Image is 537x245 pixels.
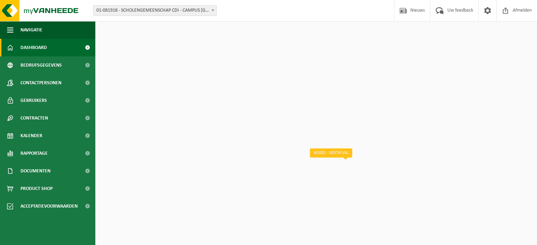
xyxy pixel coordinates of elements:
span: Kalender [20,127,42,145]
span: Contracten [20,109,48,127]
span: Rapportage [20,145,48,162]
span: 01-081918 - SCHOLENGEMEENSCHAP CDI - CAMPUS SINT-JOZEF - IEPER [93,5,217,16]
span: Product Shop [20,180,53,197]
span: Acceptatievoorwaarden [20,197,78,215]
span: Gebruikers [20,92,47,109]
span: Dashboard [20,39,47,56]
span: Bedrijfsgegevens [20,56,62,74]
span: Contactpersonen [20,74,61,92]
span: 01-081918 - SCHOLENGEMEENSCHAP CDI - CAMPUS SINT-JOZEF - IEPER [94,6,216,16]
span: Navigatie [20,21,42,39]
span: Documenten [20,162,50,180]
